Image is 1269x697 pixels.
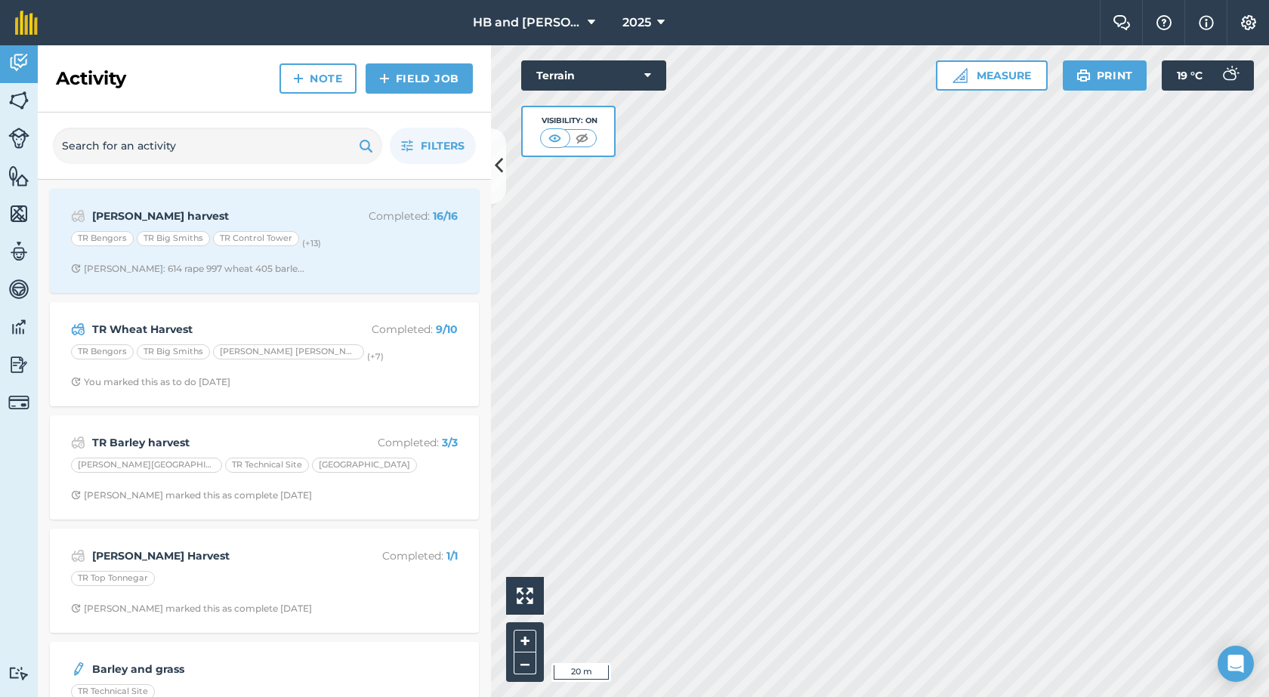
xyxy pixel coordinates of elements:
[71,231,134,246] div: TR Bengors
[56,66,126,91] h2: Activity
[59,311,470,397] a: TR Wheat HarvestCompleted: 9/10TR BengorsTR Big Smiths[PERSON_NAME] [PERSON_NAME](+7)Clock with a...
[8,240,29,263] img: svg+xml;base64,PD94bWwgdmVyc2lvbj0iMS4wIiBlbmNvZGluZz0idXRmLTgiPz4KPCEtLSBHZW5lcmF0b3I6IEFkb2JlIE...
[338,321,458,338] p: Completed :
[1076,66,1091,85] img: svg+xml;base64,PHN2ZyB4bWxucz0iaHR0cDovL3d3dy53My5vcmcvMjAwMC9zdmciIHdpZHRoPSIxOSIgaGVpZ2h0PSIyNC...
[71,264,81,273] img: Clock with arrow pointing clockwise
[545,131,564,146] img: svg+xml;base64,PHN2ZyB4bWxucz0iaHR0cDovL3d3dy53My5vcmcvMjAwMC9zdmciIHdpZHRoPSI1MCIgaGVpZ2h0PSI0MC...
[312,458,417,473] div: [GEOGRAPHIC_DATA]
[622,14,651,32] span: 2025
[359,137,373,155] img: svg+xml;base64,PHN2ZyB4bWxucz0iaHR0cDovL3d3dy53My5vcmcvMjAwMC9zdmciIHdpZHRoPSIxOSIgaGVpZ2h0PSIyNC...
[936,60,1048,91] button: Measure
[302,238,321,248] small: (+ 13 )
[8,278,29,301] img: svg+xml;base64,PD94bWwgdmVyc2lvbj0iMS4wIiBlbmNvZGluZz0idXRmLTgiPz4KPCEtLSBHZW5lcmF0b3I6IEFkb2JlIE...
[367,351,384,362] small: (+ 7 )
[8,353,29,376] img: svg+xml;base64,PD94bWwgdmVyc2lvbj0iMS4wIiBlbmNvZGluZz0idXRmLTgiPz4KPCEtLSBHZW5lcmF0b3I6IEFkb2JlIE...
[8,51,29,74] img: svg+xml;base64,PD94bWwgdmVyc2lvbj0iMS4wIiBlbmNvZGluZz0idXRmLTgiPz4KPCEtLSBHZW5lcmF0b3I6IEFkb2JlIE...
[1215,60,1245,91] img: svg+xml;base64,PD94bWwgdmVyc2lvbj0iMS4wIiBlbmNvZGluZz0idXRmLTgiPz4KPCEtLSBHZW5lcmF0b3I6IEFkb2JlIE...
[514,630,536,652] button: +
[442,436,458,449] strong: 3 / 3
[71,433,85,452] img: svg+xml;base64,PD94bWwgdmVyc2lvbj0iMS4wIiBlbmNvZGluZz0idXRmLTgiPz4KPCEtLSBHZW5lcmF0b3I6IEFkb2JlIE...
[213,344,364,359] div: [PERSON_NAME] [PERSON_NAME]
[71,376,230,388] div: You marked this as to do [DATE]
[71,603,312,615] div: [PERSON_NAME] marked this as complete [DATE]
[71,320,85,338] img: svg+xml;base64,PD94bWwgdmVyc2lvbj0iMS4wIiBlbmNvZGluZz0idXRmLTgiPz4KPCEtLSBHZW5lcmF0b3I6IEFkb2JlIE...
[366,63,473,94] a: Field Job
[213,231,299,246] div: TR Control Tower
[8,202,29,225] img: svg+xml;base64,PHN2ZyB4bWxucz0iaHR0cDovL3d3dy53My5vcmcvMjAwMC9zdmciIHdpZHRoPSI1NiIgaGVpZ2h0PSI2MC...
[71,660,86,678] img: svg+xml;base64,PD94bWwgdmVyc2lvbj0iMS4wIiBlbmNvZGluZz0idXRmLTgiPz4KPCEtLSBHZW5lcmF0b3I6IEFkb2JlIE...
[293,69,304,88] img: svg+xml;base64,PHN2ZyB4bWxucz0iaHR0cDovL3d3dy53My5vcmcvMjAwMC9zdmciIHdpZHRoPSIxNCIgaGVpZ2h0PSIyNC...
[15,11,38,35] img: fieldmargin Logo
[71,571,155,586] div: TR Top Tonnegar
[338,434,458,451] p: Completed :
[573,131,591,146] img: svg+xml;base64,PHN2ZyB4bWxucz0iaHR0cDovL3d3dy53My5vcmcvMjAwMC9zdmciIHdpZHRoPSI1MCIgaGVpZ2h0PSI0MC...
[92,547,332,564] strong: [PERSON_NAME] Harvest
[540,115,597,127] div: Visibility: On
[71,547,85,565] img: svg+xml;base64,PD94bWwgdmVyc2lvbj0iMS4wIiBlbmNvZGluZz0idXRmLTgiPz4KPCEtLSBHZW5lcmF0b3I6IEFkb2JlIE...
[338,547,458,564] p: Completed :
[1113,15,1131,30] img: Two speech bubbles overlapping with the left bubble in the forefront
[379,69,390,88] img: svg+xml;base64,PHN2ZyB4bWxucz0iaHR0cDovL3d3dy53My5vcmcvMjAwMC9zdmciIHdpZHRoPSIxNCIgaGVpZ2h0PSIyNC...
[92,661,332,677] strong: Barley and grass
[71,603,81,613] img: Clock with arrow pointing clockwise
[92,208,332,224] strong: [PERSON_NAME] harvest
[59,198,470,284] a: [PERSON_NAME] harvestCompleted: 16/16TR BengorsTR Big SmithsTR Control Tower(+13)Clock with arrow...
[514,652,536,674] button: –
[436,322,458,336] strong: 9 / 10
[1155,15,1173,30] img: A question mark icon
[517,588,533,604] img: Four arrows, one pointing top left, one top right, one bottom right and the last bottom left
[225,458,309,473] div: TR Technical Site
[8,165,29,187] img: svg+xml;base64,PHN2ZyB4bWxucz0iaHR0cDovL3d3dy53My5vcmcvMjAwMC9zdmciIHdpZHRoPSI1NiIgaGVpZ2h0PSI2MC...
[137,344,210,359] div: TR Big Smiths
[338,208,458,224] p: Completed :
[92,321,332,338] strong: TR Wheat Harvest
[446,549,458,563] strong: 1 / 1
[1218,646,1254,682] div: Open Intercom Messenger
[1162,60,1254,91] button: 19 °C
[71,207,85,225] img: svg+xml;base64,PD94bWwgdmVyc2lvbj0iMS4wIiBlbmNvZGluZz0idXRmLTgiPz4KPCEtLSBHZW5lcmF0b3I6IEFkb2JlIE...
[433,209,458,223] strong: 16 / 16
[473,14,582,32] span: HB and [PERSON_NAME]
[521,60,666,91] button: Terrain
[953,68,968,83] img: Ruler icon
[71,458,222,473] div: [PERSON_NAME][GEOGRAPHIC_DATA]
[421,137,465,154] span: Filters
[1177,60,1203,91] span: 19 ° C
[8,316,29,338] img: svg+xml;base64,PD94bWwgdmVyc2lvbj0iMS4wIiBlbmNvZGluZz0idXRmLTgiPz4KPCEtLSBHZW5lcmF0b3I6IEFkb2JlIE...
[71,377,81,387] img: Clock with arrow pointing clockwise
[8,128,29,149] img: svg+xml;base64,PD94bWwgdmVyc2lvbj0iMS4wIiBlbmNvZGluZz0idXRmLTgiPz4KPCEtLSBHZW5lcmF0b3I6IEFkb2JlIE...
[71,263,304,275] div: [PERSON_NAME]: 614 rape 997 wheat 405 barle...
[59,424,470,510] a: TR Barley harvestCompleted: 3/3[PERSON_NAME][GEOGRAPHIC_DATA]TR Technical Site[GEOGRAPHIC_DATA]Cl...
[8,666,29,680] img: svg+xml;base64,PD94bWwgdmVyc2lvbj0iMS4wIiBlbmNvZGluZz0idXRmLTgiPz4KPCEtLSBHZW5lcmF0b3I6IEFkb2JlIE...
[71,490,81,500] img: Clock with arrow pointing clockwise
[53,128,382,164] input: Search for an activity
[92,434,332,451] strong: TR Barley harvest
[71,344,134,359] div: TR Bengors
[1063,60,1147,91] button: Print
[1199,14,1214,32] img: svg+xml;base64,PHN2ZyB4bWxucz0iaHR0cDovL3d3dy53My5vcmcvMjAwMC9zdmciIHdpZHRoPSIxNyIgaGVpZ2h0PSIxNy...
[279,63,357,94] a: Note
[8,392,29,413] img: svg+xml;base64,PD94bWwgdmVyc2lvbj0iMS4wIiBlbmNvZGluZz0idXRmLTgiPz4KPCEtLSBHZW5lcmF0b3I6IEFkb2JlIE...
[1240,15,1258,30] img: A cog icon
[390,128,476,164] button: Filters
[8,89,29,112] img: svg+xml;base64,PHN2ZyB4bWxucz0iaHR0cDovL3d3dy53My5vcmcvMjAwMC9zdmciIHdpZHRoPSI1NiIgaGVpZ2h0PSI2MC...
[137,231,210,246] div: TR Big Smiths
[71,489,312,501] div: [PERSON_NAME] marked this as complete [DATE]
[59,538,470,624] a: [PERSON_NAME] HarvestCompleted: 1/1TR Top TonnegarClock with arrow pointing clockwise[PERSON_NAME...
